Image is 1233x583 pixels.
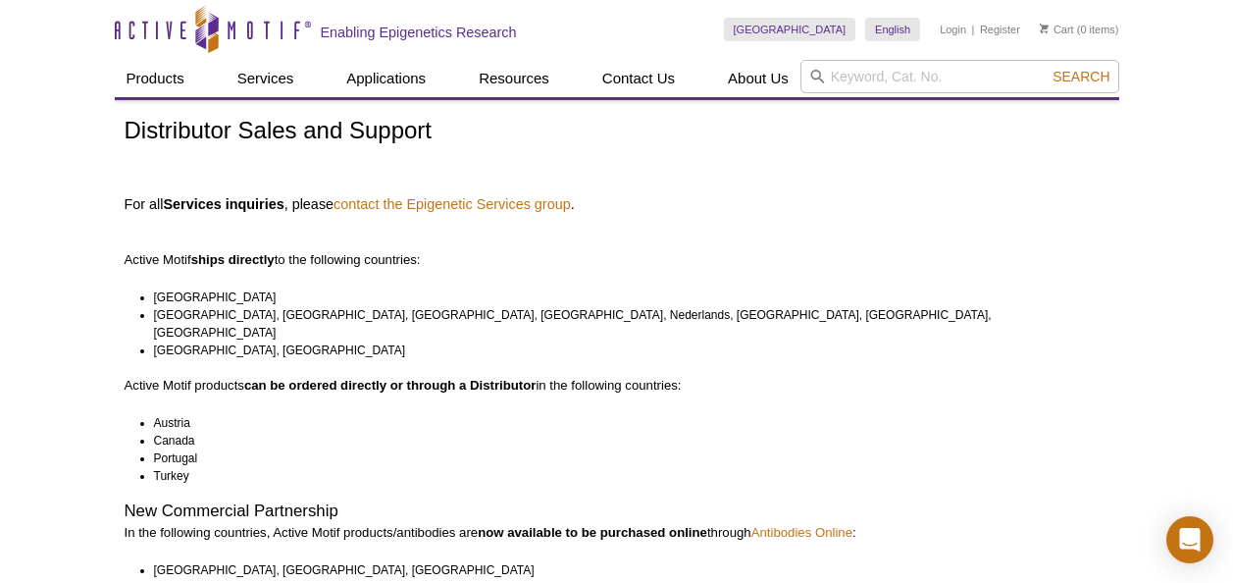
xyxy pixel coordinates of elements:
[1040,18,1119,41] li: (0 items)
[724,18,856,41] a: [GEOGRAPHIC_DATA]
[154,342,1092,359] li: [GEOGRAPHIC_DATA], [GEOGRAPHIC_DATA]
[972,18,975,41] li: |
[154,414,1092,432] li: Austria
[226,60,306,97] a: Services
[1166,516,1213,563] div: Open Intercom Messenger
[591,60,687,97] a: Contact Us
[478,525,707,540] strong: now available to be purchased online
[125,503,1109,520] h2: New Commercial Partnership
[154,561,1092,579] li: [GEOGRAPHIC_DATA], [GEOGRAPHIC_DATA], [GEOGRAPHIC_DATA]
[1040,24,1049,33] img: Your Cart
[940,23,966,36] a: Login
[125,118,1109,146] h1: Distributor Sales and Support
[154,289,1092,306] li: [GEOGRAPHIC_DATA]
[334,60,437,97] a: Applications
[751,525,852,540] a: Antibodies Online
[800,60,1119,93] input: Keyword, Cat. No.
[1040,23,1074,36] a: Cart
[191,252,275,267] strong: ships directly
[125,216,1109,269] p: Active Motif to the following countries:
[865,18,920,41] a: English
[154,432,1092,450] li: Canada
[115,60,196,97] a: Products
[163,196,283,212] strong: Services inquiries
[125,195,1109,213] h4: For all , please .
[980,23,1020,36] a: Register
[125,377,1109,395] p: Active Motif products in the following countries:
[321,24,517,41] h2: Enabling Epigenetics Research
[716,60,800,97] a: About Us
[125,524,1109,542] p: In the following countries, Active Motif products/antibodies are through :
[467,60,561,97] a: Resources
[334,195,571,213] a: contact the Epigenetic Services group
[1053,69,1109,84] span: Search
[154,450,1092,467] li: Portugal
[244,378,537,393] strong: can be ordered directly or through a Distributor
[154,306,1092,342] li: [GEOGRAPHIC_DATA], [GEOGRAPHIC_DATA], [GEOGRAPHIC_DATA], [GEOGRAPHIC_DATA], Nederlands, [GEOGRAPH...
[1047,68,1115,85] button: Search
[154,467,1092,485] li: Turkey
